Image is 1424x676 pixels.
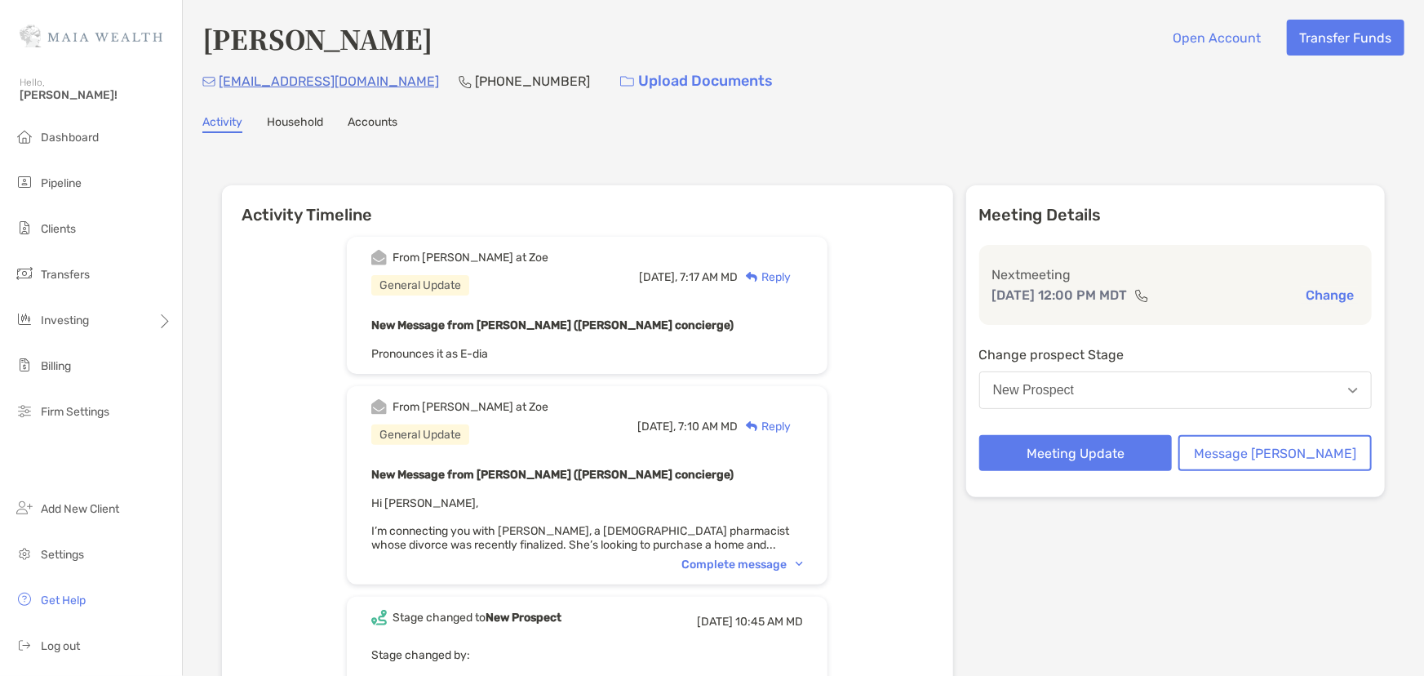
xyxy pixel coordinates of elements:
[371,275,469,296] div: General Update
[746,421,758,432] img: Reply icon
[202,115,242,133] a: Activity
[41,594,86,607] span: Get Help
[202,77,215,87] img: Email Icon
[1178,435,1372,471] button: Message [PERSON_NAME]
[1287,20,1404,56] button: Transfer Funds
[41,222,76,236] span: Clients
[41,176,82,190] span: Pipeline
[746,272,758,282] img: Reply icon
[1301,287,1359,304] button: Change
[41,405,109,419] span: Firm Settings
[681,558,803,571] div: Complete message
[15,401,34,420] img: firm-settings icon
[735,615,803,629] span: 10:45 AM MD
[15,498,34,518] img: add_new_client icon
[202,20,433,57] h4: [PERSON_NAME]
[371,610,387,625] img: Event icon
[15,635,34,655] img: logout icon
[459,75,472,88] img: Phone Icon
[348,115,397,133] a: Accounts
[371,425,469,445] div: General Update
[15,264,34,283] img: transfers icon
[738,269,791,286] div: Reply
[979,435,1173,471] button: Meeting Update
[475,71,590,91] p: [PHONE_NUMBER]
[41,268,90,282] span: Transfers
[20,88,172,102] span: [PERSON_NAME]!
[796,562,803,567] img: Chevron icon
[20,7,162,65] img: Zoe Logo
[979,205,1372,225] p: Meeting Details
[15,218,34,238] img: clients icon
[993,383,1075,398] div: New Prospect
[41,639,80,653] span: Log out
[267,115,323,133] a: Household
[371,468,734,482] b: New Message from [PERSON_NAME] ([PERSON_NAME] concierge)
[393,251,548,265] div: From [PERSON_NAME] at Zoe
[1160,20,1274,56] button: Open Account
[486,611,561,625] b: New Prospect
[979,371,1372,409] button: New Prospect
[637,420,676,434] span: [DATE],
[371,496,789,552] span: Hi [PERSON_NAME], I’m connecting you with [PERSON_NAME], a [DEMOGRAPHIC_DATA] pharmacist whose di...
[371,399,387,415] img: Event icon
[15,355,34,375] img: billing icon
[41,359,71,373] span: Billing
[41,314,89,327] span: Investing
[678,420,738,434] span: 7:10 AM MD
[680,270,738,284] span: 7:17 AM MD
[15,172,34,192] img: pipeline icon
[371,347,488,361] span: Pronounces it as E-dia
[393,611,561,625] div: Stage changed to
[992,265,1359,285] p: Next meeting
[1134,289,1149,302] img: communication type
[1348,388,1358,394] img: Open dropdown arrow
[992,285,1128,305] p: [DATE] 12:00 PM MDT
[41,131,99,145] span: Dashboard
[41,548,84,562] span: Settings
[15,309,34,329] img: investing icon
[41,502,119,516] span: Add New Client
[371,645,803,665] p: Stage changed by:
[610,64,783,99] a: Upload Documents
[219,71,439,91] p: [EMAIL_ADDRESS][DOMAIN_NAME]
[222,185,953,225] h6: Activity Timeline
[639,270,677,284] span: [DATE],
[371,250,387,265] img: Event icon
[393,400,548,414] div: From [PERSON_NAME] at Zoe
[979,345,1372,365] p: Change prospect Stage
[697,615,733,629] span: [DATE]
[620,76,634,87] img: button icon
[15,127,34,146] img: dashboard icon
[15,589,34,609] img: get-help icon
[15,544,34,563] img: settings icon
[738,418,791,435] div: Reply
[371,318,734,332] b: New Message from [PERSON_NAME] ([PERSON_NAME] concierge)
